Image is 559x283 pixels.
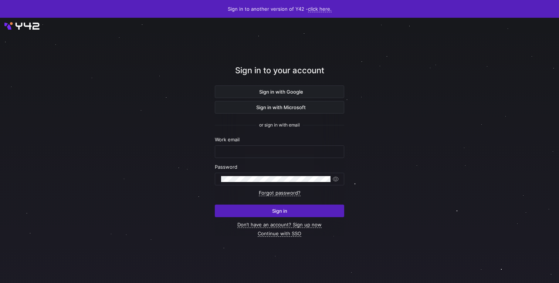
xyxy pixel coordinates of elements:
[215,164,237,170] span: Password
[259,122,300,128] span: or sign in with email
[215,205,344,217] button: Sign in
[215,137,240,142] span: Work email
[258,230,301,237] a: Continue with SSO
[237,222,322,228] a: Don’t have an account? Sign up now
[259,190,301,196] a: Forgot password?
[272,208,287,214] span: Sign in
[215,64,344,85] div: Sign in to your account
[256,89,303,95] span: Sign in with Google
[253,104,306,110] span: Sign in with Microsoft
[215,101,344,114] button: Sign in with Microsoft
[308,6,332,12] a: click here.
[215,85,344,98] button: Sign in with Google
